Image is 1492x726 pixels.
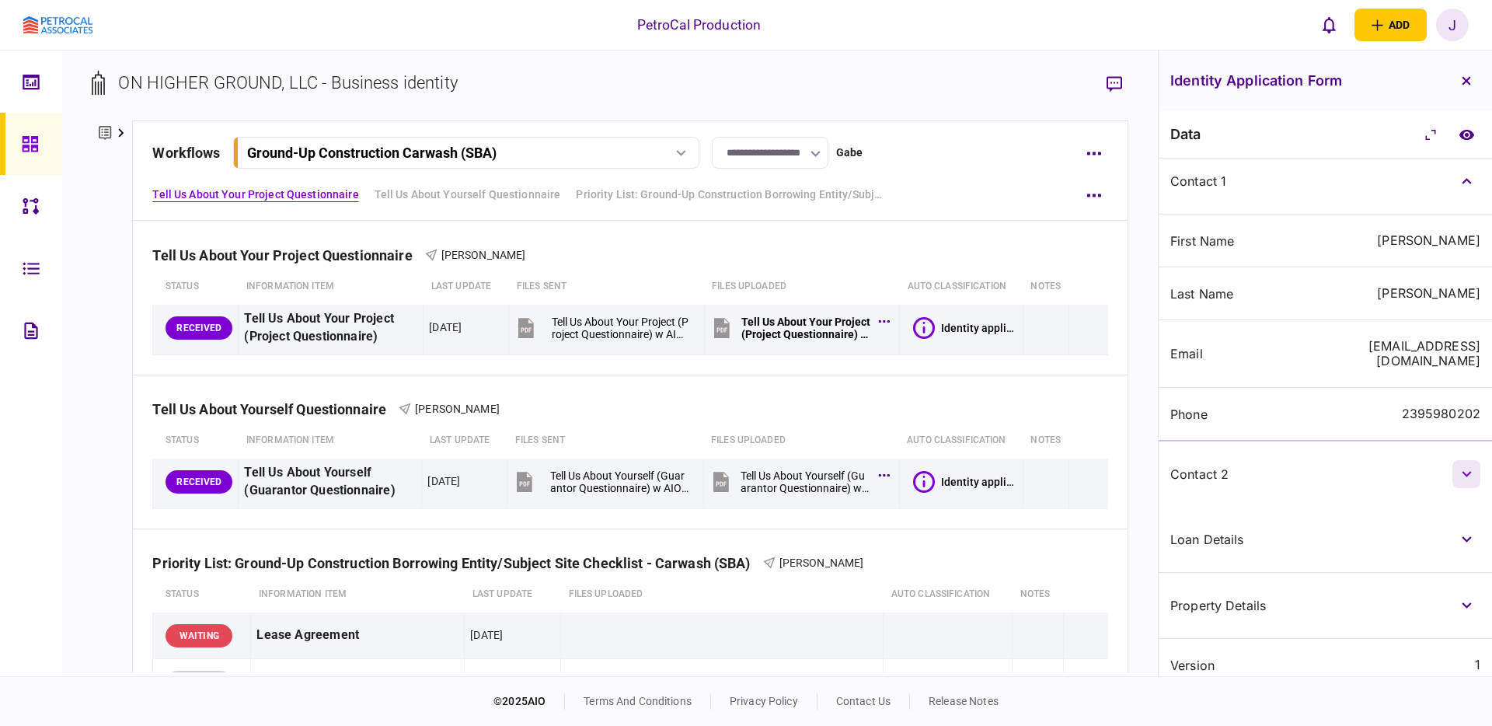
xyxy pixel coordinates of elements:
th: Information item [239,423,422,459]
th: notes [1023,269,1068,305]
div: version [1170,659,1319,672]
div: ON HIGHER GROUND, LLC - Business identity [118,70,457,96]
th: status [153,423,239,459]
th: last update [424,269,509,305]
div: [DATE] [429,319,462,335]
div: 2395980202 [1402,407,1480,421]
a: contact us [836,695,891,707]
div: Tell Us About Yourself (Guarantor Questionnaire) w AIO convention editable field names.pdf [550,469,689,494]
div: Email [1170,347,1319,360]
div: RECEIVED [166,316,232,340]
th: notes [1013,577,1064,613]
div: [PERSON_NAME] [1377,286,1480,301]
span: [PERSON_NAME] [779,557,864,569]
div: Tell Us About Yourself (Guarantor Questionnaire) w AIO convention editable field names.pdf [741,469,870,494]
div: [PERSON_NAME] [1377,233,1480,248]
th: Files uploaded [704,269,899,305]
div: Property Details [1170,599,1319,612]
span: [PERSON_NAME] [441,249,526,261]
a: compare to document [1452,120,1480,148]
div: © 2025 AIO [493,693,565,710]
div: Tell Us About Yourself Questionnaire [152,401,399,417]
h3: Identity application form [1170,74,1342,88]
div: Tell Us About Your Project (Project Questionnaire) [244,310,417,346]
img: client company logo [23,16,92,34]
button: J [1436,9,1469,41]
div: Last Name [1170,288,1319,300]
div: Ground-Up Construction Carwash (SBA) [247,145,497,161]
button: Identity application form [913,471,1017,493]
div: [DATE] [470,627,503,643]
th: status [153,269,239,305]
span: [PERSON_NAME] [415,403,500,415]
div: Priority List: Ground-Up Construction Borrowing Entity/Subject Site Checklist - Carwash (SBA) [152,555,762,571]
div: WAITING [166,624,232,647]
div: Identity application form [941,322,1017,334]
div: WAIVED [166,671,232,694]
div: RECEIVED [166,470,232,494]
th: Files uploaded [703,423,899,459]
div: Lease Agreement [256,618,458,653]
th: auto classification [900,269,1023,305]
div: Tell Us About Yourself (Guarantor Questionnaire) [244,464,416,500]
a: terms and conditions [584,695,692,707]
div: Phone [1170,408,1319,421]
th: Files uploaded [561,577,884,613]
th: Information item [251,577,465,613]
a: privacy policy [730,695,798,707]
a: release notes [929,695,999,707]
button: Collapse/Expand All [1417,120,1445,148]
button: Tell Us About Yourself (Guarantor Questionnaire) w AIO convention editable field names.pdf [513,464,689,499]
div: [EMAIL_ADDRESS][DOMAIN_NAME] [1332,339,1481,368]
th: last update [422,423,507,459]
div: contact 1 [1170,175,1319,187]
th: auto classification [899,423,1023,459]
th: status [153,577,251,613]
th: notes [1023,423,1068,459]
button: Identity application form [913,317,1017,339]
button: Tell Us About Yourself (Guarantor Questionnaire) w AIO convention editable field names.pdf [709,464,886,499]
div: 1 [1475,658,1480,672]
div: Purchase Agreement [256,665,458,700]
button: Tell Us About Your Project (Project Questionnaire) w AIO convention editable field names.pdf [514,310,690,345]
div: Identity application form [941,476,1017,488]
div: Loan Details [1170,533,1319,546]
th: Information item [239,269,424,305]
button: open adding identity options [1354,9,1427,41]
div: PetroCal Production [637,15,762,35]
div: data [1170,127,1201,142]
a: Tell Us About Yourself Questionnaire [375,187,561,203]
th: last update [465,577,561,613]
button: Ground-Up Construction Carwash (SBA) [233,137,699,169]
div: [DATE] [427,473,460,489]
th: files sent [507,423,703,459]
div: Tell Us About Your Project Questionnaire [152,247,424,264]
div: Gabe [836,145,863,161]
div: Tell Us About Your Project (Project Questionnaire) w AIO convention editable field names.pdf [552,316,690,340]
div: Tell Us About Your Project (Project Questionnaire) w AIO convention editable field names.pdf [741,316,870,340]
th: files sent [509,269,704,305]
button: Tell Us About Your Project (Project Questionnaire) w AIO convention editable field names.pdf [710,310,886,345]
div: workflows [152,142,220,163]
div: First Name [1170,235,1319,247]
button: open notifications list [1312,9,1345,41]
th: auto classification [884,577,1013,613]
a: Priority List: Ground-Up Construction Borrowing Entity/Subject Site Checklist - Carwash (SBA) [576,187,887,203]
div: contact 2 [1170,468,1319,480]
a: Tell Us About Your Project Questionnaire [152,187,358,203]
